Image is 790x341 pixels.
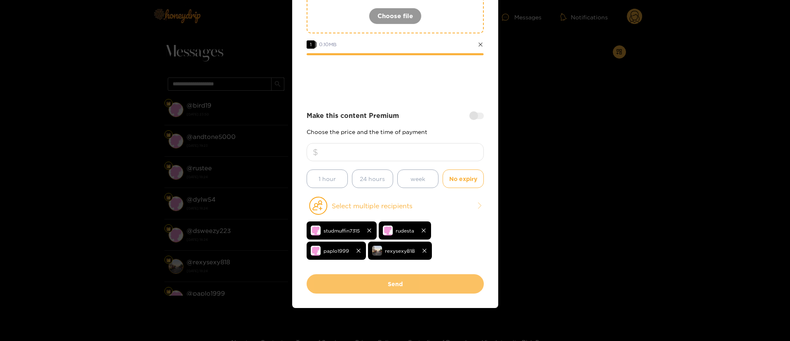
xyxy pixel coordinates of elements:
span: 1 hour [319,174,336,183]
button: Send [307,274,484,294]
p: Choose the price and the time of payment [307,129,484,135]
button: Select multiple recipients [307,196,484,215]
img: i5mod-826e3ac0-f274-4433-aacd-2a847ab201d7.jpeg [372,246,382,256]
img: no-avatar.png [311,246,321,256]
button: No expiry [443,169,484,188]
strong: Make this content Premium [307,111,399,120]
img: no-avatar.png [311,226,321,235]
button: 1 hour [307,169,348,188]
span: No expiry [449,174,477,183]
span: rexysexy818 [385,246,415,256]
span: 0.10 MB [319,42,337,47]
img: no-avatar.png [383,226,393,235]
span: 24 hours [360,174,385,183]
button: week [397,169,438,188]
button: 24 hours [352,169,393,188]
span: studmuffin7315 [324,226,360,235]
span: 1 [307,40,315,49]
span: paplo1999 [324,246,349,256]
span: rudesta [396,226,414,235]
button: Choose file [369,8,422,24]
span: week [410,174,425,183]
